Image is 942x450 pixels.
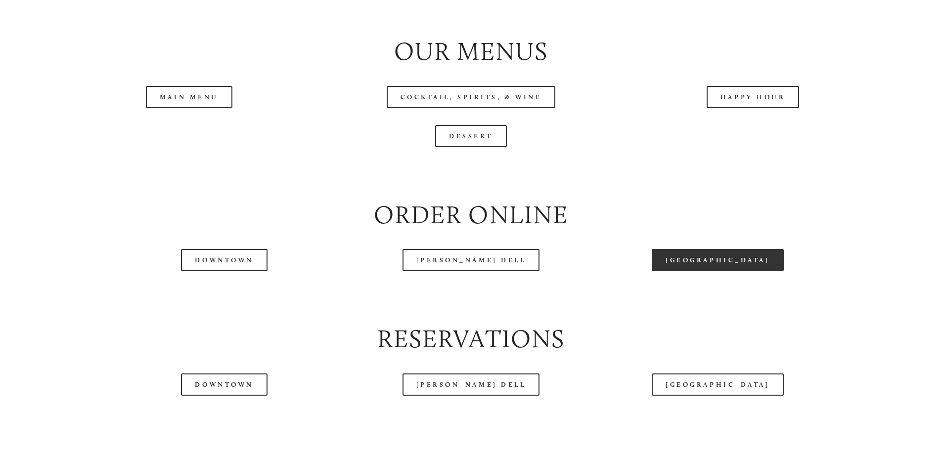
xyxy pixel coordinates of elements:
[652,249,783,271] a: [GEOGRAPHIC_DATA]
[56,322,885,357] h2: Reservations
[707,86,800,108] a: Happy Hour
[146,86,232,108] a: Main Menu
[403,249,540,271] a: [PERSON_NAME] Dell
[652,373,783,396] a: [GEOGRAPHIC_DATA]
[435,125,507,147] a: Dessert
[181,249,267,271] a: Downtown
[387,86,556,108] a: Cocktail, Spirits, & Wine
[181,373,267,396] a: Downtown
[403,373,540,396] a: [PERSON_NAME] Dell
[56,198,885,233] h2: Order Online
